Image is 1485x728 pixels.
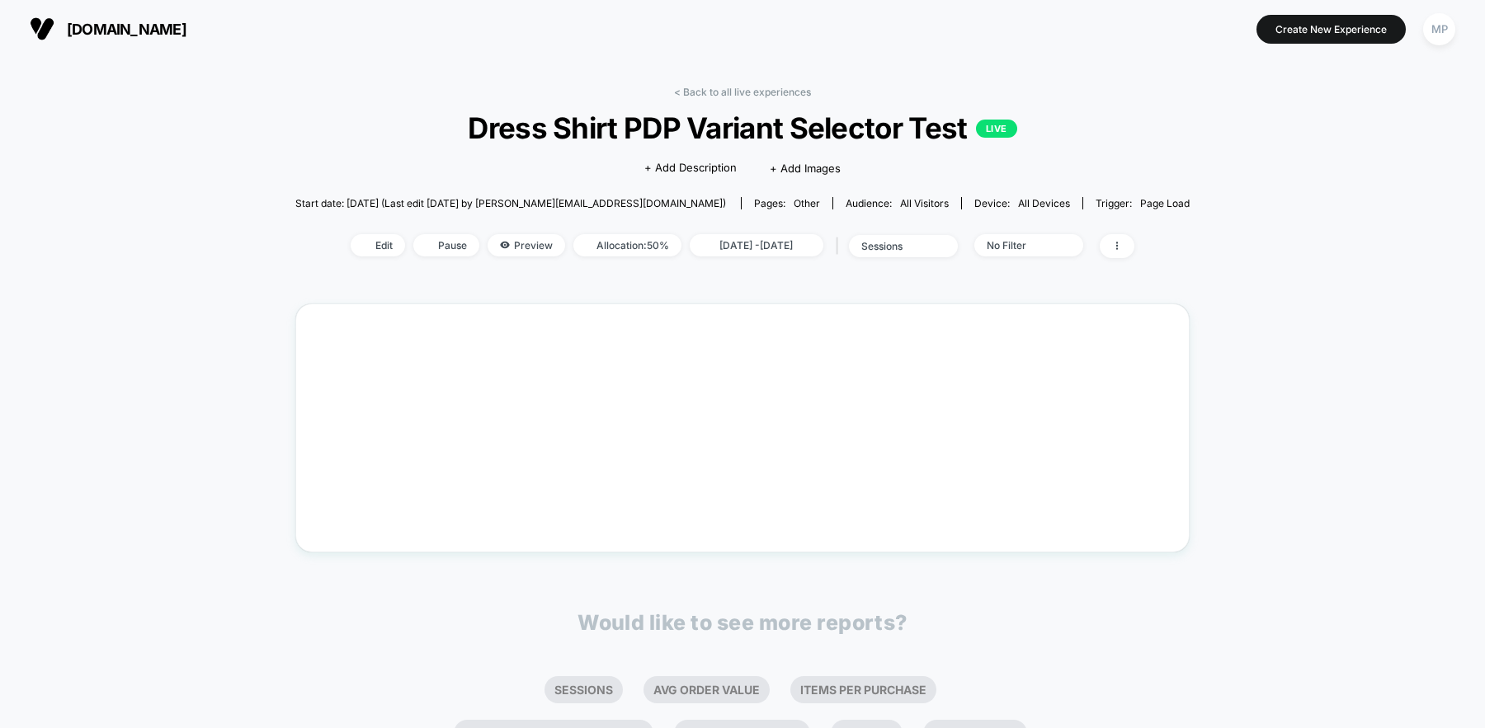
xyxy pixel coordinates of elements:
span: + Add Description [644,160,737,176]
span: All Visitors [900,197,949,209]
span: + Add Images [770,162,841,175]
span: Edit [351,234,405,256]
span: Preview [488,234,565,256]
a: < Back to all live experiences [674,86,811,98]
li: Sessions [544,676,623,703]
div: No Filter [987,239,1053,251]
span: Allocation: 50% [573,234,681,256]
div: sessions [861,240,927,252]
button: MP [1418,12,1460,46]
span: Start date: [DATE] (Last edit [DATE] by [PERSON_NAME][EMAIL_ADDRESS][DOMAIN_NAME]) [295,197,726,209]
span: Pause [413,234,479,256]
li: Avg Order Value [643,676,770,703]
div: Trigger: [1096,197,1190,209]
p: LIVE [976,120,1017,138]
div: MP [1423,13,1455,45]
span: all devices [1018,197,1070,209]
span: Device: [961,197,1082,209]
span: other [794,197,820,209]
img: Visually logo [30,16,54,41]
span: | [832,234,849,258]
button: [DOMAIN_NAME] [25,16,191,42]
div: Audience: [846,197,949,209]
p: Would like to see more reports? [577,610,907,635]
div: Pages: [754,197,820,209]
span: Dress Shirt PDP Variant Selector Test [340,110,1144,145]
span: [DOMAIN_NAME] [67,21,186,38]
li: Items Per Purchase [790,676,936,703]
span: [DATE] - [DATE] [690,234,823,256]
span: Page Load [1140,197,1190,209]
button: Create New Experience [1256,15,1406,44]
